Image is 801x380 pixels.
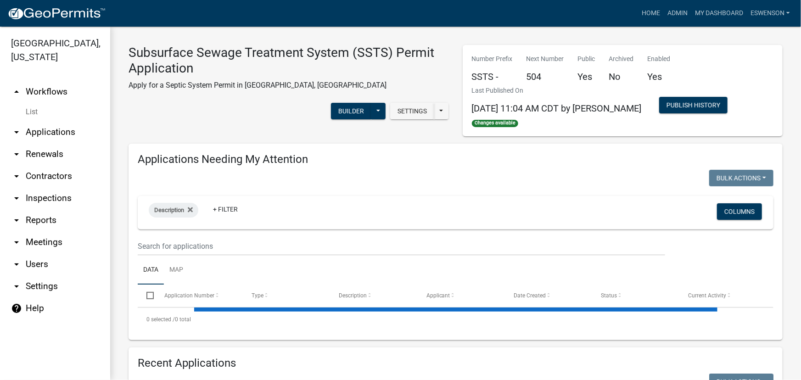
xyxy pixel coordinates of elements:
i: arrow_drop_down [11,149,22,160]
span: Applicant [426,292,450,299]
datatable-header-cell: Current Activity [680,285,767,307]
h5: No [609,71,634,82]
span: 0 selected / [146,316,175,323]
i: arrow_drop_down [11,237,22,248]
button: Bulk Actions [709,170,773,186]
h3: Subsurface Sewage Treatment System (SSTS) Permit Application [129,45,449,76]
p: Last Published On [472,86,642,95]
span: Description [339,292,367,299]
h5: 504 [527,71,564,82]
button: Builder [331,103,371,119]
i: arrow_drop_down [11,215,22,226]
p: Apply for a Septic System Permit in [GEOGRAPHIC_DATA], [GEOGRAPHIC_DATA] [129,80,449,91]
input: Search for applications [138,237,665,256]
p: Next Number [527,54,564,64]
h4: Recent Applications [138,357,773,370]
h5: Yes [648,71,671,82]
datatable-header-cell: Description [330,285,417,307]
span: Status [601,292,617,299]
datatable-header-cell: Select [138,285,155,307]
span: Type [252,292,263,299]
i: arrow_drop_down [11,171,22,182]
span: Description [154,207,184,213]
div: 0 total [138,308,773,331]
span: Current Activity [689,292,727,299]
span: [DATE] 11:04 AM CDT by [PERSON_NAME] [472,103,642,114]
h5: SSTS - [472,71,513,82]
a: + Filter [206,201,245,218]
h5: Yes [578,71,595,82]
i: arrow_drop_down [11,259,22,270]
i: arrow_drop_up [11,86,22,97]
p: Number Prefix [472,54,513,64]
a: My Dashboard [691,5,747,22]
span: Application Number [164,292,214,299]
i: arrow_drop_down [11,127,22,138]
i: arrow_drop_down [11,281,22,292]
wm-modal-confirm: Workflow Publish History [659,102,728,110]
datatable-header-cell: Application Number [155,285,242,307]
datatable-header-cell: Status [592,285,679,307]
a: eswenson [747,5,794,22]
button: Columns [717,203,762,220]
datatable-header-cell: Date Created [505,285,592,307]
a: Home [638,5,664,22]
p: Public [578,54,595,64]
h4: Applications Needing My Attention [138,153,773,166]
a: Map [164,256,189,285]
i: arrow_drop_down [11,193,22,204]
datatable-header-cell: Applicant [418,285,505,307]
a: Data [138,256,164,285]
span: Date Created [514,292,546,299]
span: Changes available [472,120,519,127]
datatable-header-cell: Type [243,285,330,307]
p: Enabled [648,54,671,64]
button: Publish History [659,97,728,113]
i: help [11,303,22,314]
p: Archived [609,54,634,64]
button: Settings [390,103,434,119]
a: Admin [664,5,691,22]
